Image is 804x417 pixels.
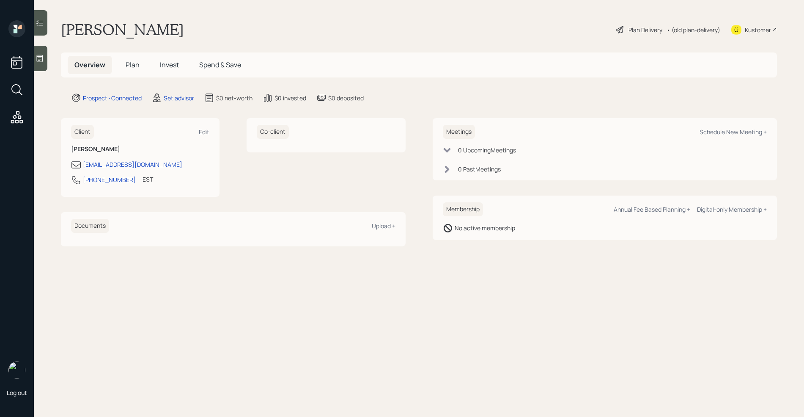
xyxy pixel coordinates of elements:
span: Spend & Save [199,60,241,69]
h6: [PERSON_NAME] [71,146,209,153]
div: Digital-only Membership + [697,205,767,213]
div: [EMAIL_ADDRESS][DOMAIN_NAME] [83,160,182,169]
div: Log out [7,389,27,397]
h1: [PERSON_NAME] [61,20,184,39]
div: 0 Past Meeting s [458,165,501,174]
div: Upload + [372,222,395,230]
div: [PHONE_NUMBER] [83,175,136,184]
div: Annual Fee Based Planning + [614,205,690,213]
h6: Membership [443,202,483,216]
h6: Documents [71,219,109,233]
div: No active membership [455,224,515,232]
div: $0 net-worth [216,94,252,102]
div: 0 Upcoming Meeting s [458,146,516,155]
span: Overview [74,60,105,69]
span: Plan [126,60,140,69]
div: Plan Delivery [628,25,662,34]
div: • (old plan-delivery) [667,25,720,34]
h6: Client [71,125,94,139]
div: $0 invested [274,94,306,102]
h6: Meetings [443,125,475,139]
div: Schedule New Meeting + [700,128,767,136]
div: Edit [199,128,209,136]
div: Kustomer [745,25,771,34]
img: retirable_logo.png [8,362,25,378]
h6: Co-client [257,125,289,139]
div: EST [143,175,153,184]
div: $0 deposited [328,94,364,102]
div: Prospect · Connected [83,94,142,102]
span: Invest [160,60,179,69]
div: Set advisor [164,94,194,102]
